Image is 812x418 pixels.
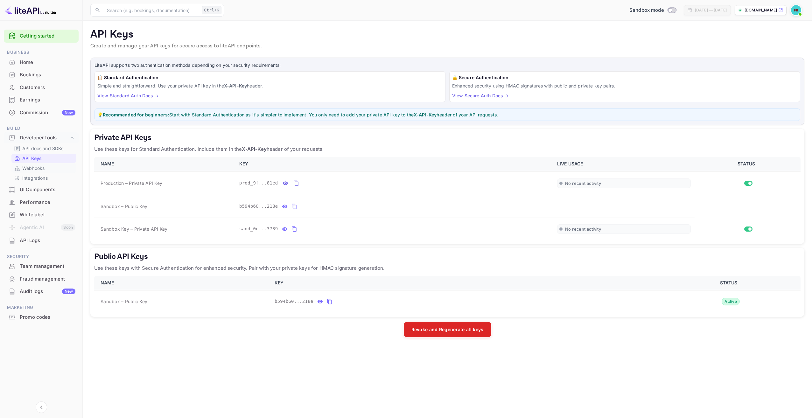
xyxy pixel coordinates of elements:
[20,199,75,206] div: Performance
[22,175,48,181] p: Integrations
[101,226,167,232] span: Sandbox Key – Private API Key
[4,304,79,311] span: Marketing
[4,260,79,272] a: Team management
[4,81,79,94] div: Customers
[94,276,801,313] table: public api keys table
[97,111,797,118] p: 💡 Start with Standard Authentication as it's simpler to implement. You only need to add your priv...
[4,253,79,260] span: Security
[11,164,76,173] div: Webhooks
[20,71,75,79] div: Bookings
[94,62,800,69] p: LiteAPI supports two authentication methods depending on your security requirements:
[62,110,75,115] div: New
[22,165,45,171] p: Webhooks
[791,5,801,15] img: Frank Bodiker
[271,276,659,290] th: KEY
[452,82,797,89] p: Enhanced security using HMAC signatures with public and private key pairs.
[20,109,75,116] div: Commission
[414,112,437,117] strong: X-API-Key
[22,145,64,152] p: API docs and SDKs
[20,59,75,66] div: Home
[20,186,75,193] div: UI Components
[4,49,79,56] span: Business
[722,298,740,305] div: Active
[20,211,75,219] div: Whitelabel
[452,93,508,98] a: View Secure Auth Docs →
[14,145,73,152] a: API docs and SDKs
[90,42,804,50] p: Create and manage your API keys for secure access to liteAPI endpoints.
[275,298,313,305] span: b594b60...218e
[239,180,278,186] span: prod_9f...81ed
[4,125,79,132] span: Build
[20,275,75,283] div: Fraud management
[97,93,159,98] a: View Standard Auth Docs →
[103,4,199,17] input: Search (e.g. bookings, documentation)
[4,209,79,220] a: Whitelabel
[62,289,75,294] div: New
[14,155,73,162] a: API Keys
[4,184,79,196] div: UI Components
[14,175,73,181] a: Integrations
[20,32,75,40] a: Getting started
[90,28,804,41] p: API Keys
[4,56,79,69] div: Home
[4,81,79,93] a: Customers
[103,112,169,117] strong: Recommended for beginners:
[97,82,443,89] p: Simple and straightforward. Use your private API key in the header.
[4,56,79,68] a: Home
[101,203,147,210] span: Sandbox – Public Key
[627,7,679,14] div: Switch to Production mode
[94,157,801,240] table: private api keys table
[4,234,79,247] div: API Logs
[94,157,235,171] th: NAME
[4,273,79,285] div: Fraud management
[202,6,221,14] div: Ctrl+K
[4,260,79,273] div: Team management
[553,157,695,171] th: LIVE USAGE
[97,74,443,81] h6: 📋 Standard Authentication
[4,132,79,143] div: Developer tools
[94,264,801,272] p: Use these keys with Secure Authentication for enhanced security. Pair with your private keys for ...
[4,234,79,246] a: API Logs
[235,157,553,171] th: KEY
[4,311,79,323] a: Promo codes
[404,322,491,337] button: Revoke and Regenerate all keys
[4,107,79,118] a: CommissionNew
[20,84,75,91] div: Customers
[745,7,777,13] p: [DOMAIN_NAME]
[4,69,79,80] a: Bookings
[4,285,79,297] a: Audit logsNew
[4,196,79,209] div: Performance
[22,155,42,162] p: API Keys
[4,184,79,195] a: UI Components
[4,285,79,298] div: Audit logsNew
[20,314,75,321] div: Promo codes
[20,237,75,244] div: API Logs
[4,30,79,43] div: Getting started
[629,7,664,14] span: Sandbox mode
[565,181,601,186] span: No recent activity
[695,157,801,171] th: STATUS
[4,94,79,106] a: Earnings
[659,276,801,290] th: STATUS
[5,5,56,15] img: LiteAPI logo
[695,7,727,13] div: [DATE] — [DATE]
[224,83,247,88] strong: X-API-Key
[11,144,76,153] div: API docs and SDKs
[239,226,278,232] span: sand_0c...3739
[101,180,162,186] span: Production – Private API Key
[4,311,79,324] div: Promo codes
[94,252,801,262] h5: Public API Keys
[4,107,79,119] div: CommissionNew
[242,146,266,152] strong: X-API-Key
[36,401,47,413] button: Collapse navigation
[94,276,271,290] th: NAME
[20,96,75,104] div: Earnings
[452,74,797,81] h6: 🔒 Secure Authentication
[4,196,79,208] a: Performance
[20,134,69,142] div: Developer tools
[14,165,73,171] a: Webhooks
[4,273,79,285] a: Fraud management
